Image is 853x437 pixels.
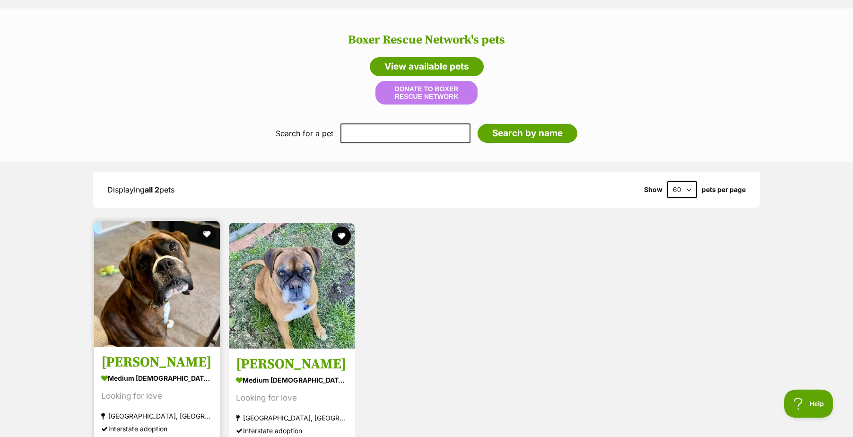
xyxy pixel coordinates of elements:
div: Looking for love [236,392,348,405]
input: Search by name [478,124,577,143]
button: favourite [197,225,216,244]
img: Odie [94,221,220,347]
h2: Boxer Rescue Network's pets [9,33,844,47]
div: [GEOGRAPHIC_DATA], [GEOGRAPHIC_DATA] [236,412,348,425]
span: Displaying pets [107,185,174,194]
strong: all 2 [145,185,159,194]
a: View available pets [370,57,484,76]
h3: [PERSON_NAME] [101,354,213,372]
div: medium [DEMOGRAPHIC_DATA] Dog [236,374,348,387]
div: [GEOGRAPHIC_DATA], [GEOGRAPHIC_DATA] [101,410,213,423]
iframe: Help Scout Beacon - Open [784,390,834,418]
img: Jessie [229,223,355,349]
div: Looking for love [101,390,213,403]
h3: [PERSON_NAME] [236,356,348,374]
button: Donate to Boxer Rescue Network [375,81,478,105]
div: Interstate adoption [101,423,213,436]
div: medium [DEMOGRAPHIC_DATA] Dog [101,372,213,385]
span: Show [644,186,662,193]
label: pets per page [702,186,746,193]
button: favourite [332,227,351,245]
label: Search for a pet [276,129,333,138]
